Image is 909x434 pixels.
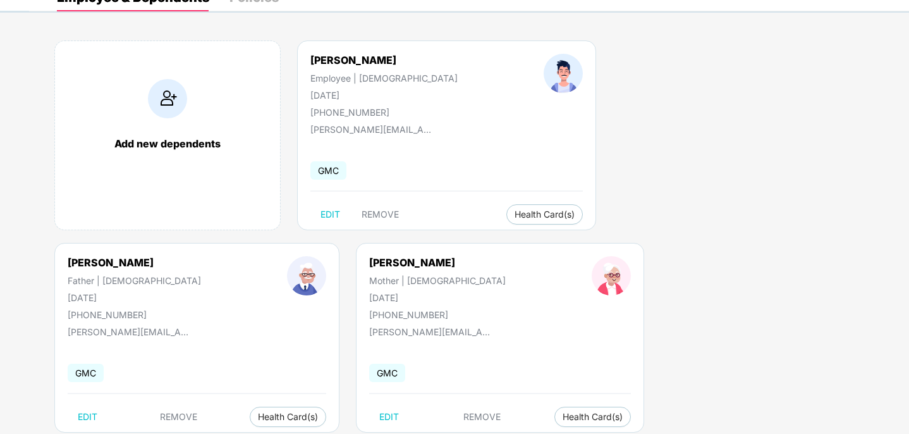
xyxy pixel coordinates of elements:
[506,204,583,225] button: Health Card(s)
[379,412,399,422] span: EDIT
[453,407,511,427] button: REMOVE
[554,407,631,427] button: Health Card(s)
[68,292,201,303] div: [DATE]
[258,414,318,420] span: Health Card(s)
[148,79,187,118] img: addIcon
[320,209,340,220] span: EDIT
[544,54,583,93] img: profileImage
[351,204,409,225] button: REMOVE
[369,309,506,320] div: [PHONE_NUMBER]
[68,275,201,286] div: Father | [DEMOGRAPHIC_DATA]
[310,73,458,84] div: Employee | [DEMOGRAPHIC_DATA]
[150,407,207,427] button: REMOVE
[592,256,631,295] img: profileImage
[463,412,501,422] span: REMOVE
[310,204,350,225] button: EDIT
[310,161,346,180] span: GMC
[369,292,506,303] div: [DATE]
[310,54,458,66] div: [PERSON_NAME]
[310,107,458,118] div: [PHONE_NUMBER]
[287,256,326,295] img: profileImage
[68,309,201,320] div: [PHONE_NUMBER]
[78,412,97,422] span: EDIT
[68,137,267,150] div: Add new dependents
[160,412,197,422] span: REMOVE
[369,256,506,269] div: [PERSON_NAME]
[68,256,201,269] div: [PERSON_NAME]
[250,407,326,427] button: Health Card(s)
[68,407,107,427] button: EDIT
[68,326,194,337] div: [PERSON_NAME][EMAIL_ADDRESS][PERSON_NAME]
[369,364,405,382] span: GMC
[515,211,575,218] span: Health Card(s)
[68,364,104,382] span: GMC
[369,326,496,337] div: [PERSON_NAME][EMAIL_ADDRESS][PERSON_NAME]
[310,90,458,101] div: [DATE]
[369,407,409,427] button: EDIT
[362,209,399,220] span: REMOVE
[369,275,506,286] div: Mother | [DEMOGRAPHIC_DATA]
[563,414,623,420] span: Health Card(s)
[310,124,437,135] div: [PERSON_NAME][EMAIL_ADDRESS][PERSON_NAME]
